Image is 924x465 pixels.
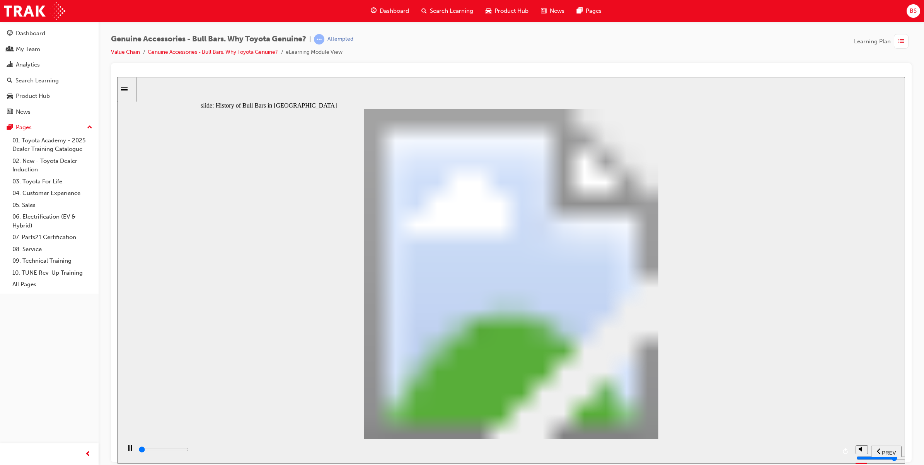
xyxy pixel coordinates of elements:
span: chart-icon [7,62,13,68]
a: 05. Sales [9,199,95,211]
a: Genuine Accessories - Bull Bars. Why Toyota Genuine? [148,49,278,55]
div: Product Hub [16,92,50,101]
a: Product Hub [3,89,95,103]
span: guage-icon [7,30,13,37]
a: Value Chain [111,49,140,55]
span: search-icon [421,6,427,16]
span: Genuine Accessories - Bull Bars. Why Toyota Genuine? [111,35,306,44]
a: 07. Parts21 Certification [9,231,95,243]
div: misc controls [738,362,750,387]
a: All Pages [9,279,95,291]
button: BS [907,4,920,18]
button: DashboardMy TeamAnalyticsSearch LearningProduct HubNews [3,25,95,120]
a: pages-iconPages [571,3,608,19]
span: pages-icon [577,6,583,16]
a: 10. TUNE Rev-Up Training [9,267,95,279]
span: News [550,7,564,15]
button: previous [754,369,784,380]
div: Search Learning [15,76,59,85]
span: guage-icon [371,6,377,16]
a: 04. Customer Experience [9,187,95,199]
span: Product Hub [494,7,528,15]
nav: slide navigation [754,362,784,387]
a: Analytics [3,58,95,72]
li: eLearning Module View [286,48,343,57]
a: News [3,105,95,119]
a: 08. Service [9,243,95,255]
button: Learning Plan [854,34,912,49]
div: News [16,108,31,116]
a: search-iconSearch Learning [415,3,479,19]
button: Pages [3,120,95,135]
a: Dashboard [3,26,95,41]
span: Search Learning [430,7,473,15]
a: news-iconNews [535,3,571,19]
input: slide progress [22,369,72,376]
span: Pages [586,7,602,15]
div: playback controls [4,362,735,387]
a: 06. Electrification (EV & Hybrid) [9,211,95,231]
span: prev-icon [85,450,91,459]
div: Pages [16,123,32,132]
span: BS [910,7,917,15]
div: Analytics [16,60,40,69]
span: pages-icon [7,124,13,131]
span: | [309,35,311,44]
span: Dashboard [380,7,409,15]
a: guage-iconDashboard [365,3,415,19]
a: 02. New - Toyota Dealer Induction [9,155,95,176]
button: play/pause [4,368,17,381]
div: My Team [16,45,40,54]
button: replay [723,369,735,380]
a: 01. Toyota Academy - 2025 Dealer Training Catalogue [9,135,95,155]
a: car-iconProduct Hub [479,3,535,19]
div: Dashboard [16,29,45,38]
span: learningRecordVerb_ATTEMPT-icon [314,34,324,44]
span: list-icon [898,37,904,46]
a: 03. Toyota For Life [9,176,95,188]
span: car-icon [486,6,491,16]
a: Search Learning [3,74,95,88]
div: Attempted [327,36,353,43]
a: 09. Technical Training [9,255,95,267]
input: volume [739,378,789,384]
span: up-icon [87,123,92,133]
button: volume [738,368,751,377]
span: PREV [765,373,779,379]
span: search-icon [7,77,12,84]
a: My Team [3,42,95,56]
span: people-icon [7,46,13,53]
span: news-icon [541,6,547,16]
img: Trak [4,2,65,20]
span: Learning Plan [854,37,891,46]
span: car-icon [7,93,13,100]
span: news-icon [7,109,13,116]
